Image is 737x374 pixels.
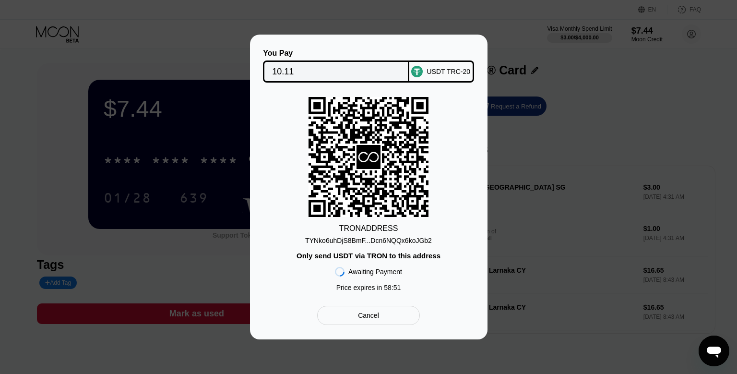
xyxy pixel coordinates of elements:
div: Awaiting Payment [348,268,402,276]
div: TYNko6uhDjS8BmF...Dcn6NQQx6koJGb2 [305,237,432,244]
div: You PayUSDT TRC-20 [264,49,473,83]
div: You Pay [263,49,409,58]
iframe: Button to launch messaging window [699,336,729,366]
div: Cancel [317,306,419,325]
div: Cancel [358,311,379,320]
div: USDT TRC-20 [427,68,470,75]
div: Price expires in [336,284,401,291]
div: TYNko6uhDjS8BmF...Dcn6NQQx6koJGb2 [305,233,432,244]
div: Only send USDT via TRON to this address [297,252,440,260]
div: TRON ADDRESS [339,224,398,233]
span: 58 : 51 [384,284,401,291]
